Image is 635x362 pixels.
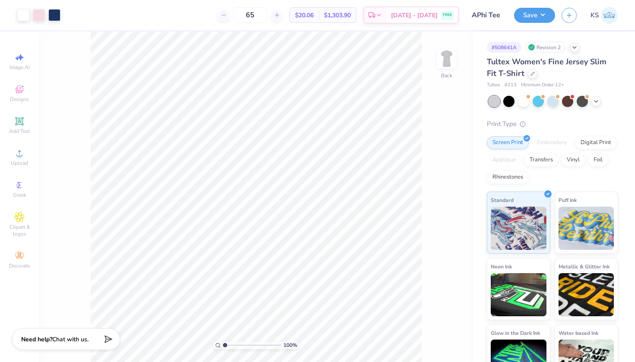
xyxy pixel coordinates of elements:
span: KS [591,10,599,20]
span: Metallic & Glitter Ink [559,262,610,271]
img: Kate Salamone [601,7,618,24]
span: # 213 [505,82,517,89]
a: KS [591,7,618,24]
div: Digital Print [575,136,617,149]
span: 100 % [283,341,297,349]
div: Back [441,72,452,79]
span: Designs [10,96,29,103]
div: Foil [588,154,608,167]
div: Transfers [524,154,559,167]
img: Puff Ink [559,207,614,250]
span: Add Text [9,128,30,135]
button: Save [514,8,555,23]
input: – – [233,7,267,23]
div: Applique [487,154,521,167]
span: Tultex Women's Fine Jersey Slim Fit T-Shirt [487,57,606,79]
span: Image AI [10,64,30,71]
span: Minimum Order: 12 + [521,82,564,89]
div: Embroidery [531,136,572,149]
span: Glow in the Dark Ink [491,328,540,337]
div: Print Type [487,119,618,129]
strong: Need help? [21,335,52,343]
span: Neon Ink [491,262,512,271]
div: Screen Print [487,136,529,149]
span: Standard [491,195,514,205]
img: Standard [491,207,546,250]
input: Untitled Design [465,6,508,24]
div: # 508641A [487,42,521,53]
div: Rhinestones [487,171,529,184]
span: Clipart & logos [4,223,35,237]
span: [DATE] - [DATE] [391,11,438,20]
span: Water based Ink [559,328,598,337]
div: Revision 2 [526,42,565,53]
span: Puff Ink [559,195,577,205]
span: FREE [443,12,452,18]
span: $20.06 [295,11,314,20]
span: $1,303.90 [324,11,351,20]
span: Tultex [487,82,500,89]
img: Metallic & Glitter Ink [559,273,614,316]
span: Greek [13,192,26,198]
span: Chat with us. [52,335,89,343]
img: Back [438,50,455,67]
div: Vinyl [561,154,585,167]
span: Decorate [9,262,30,269]
span: Upload [11,160,28,167]
img: Neon Ink [491,273,546,316]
